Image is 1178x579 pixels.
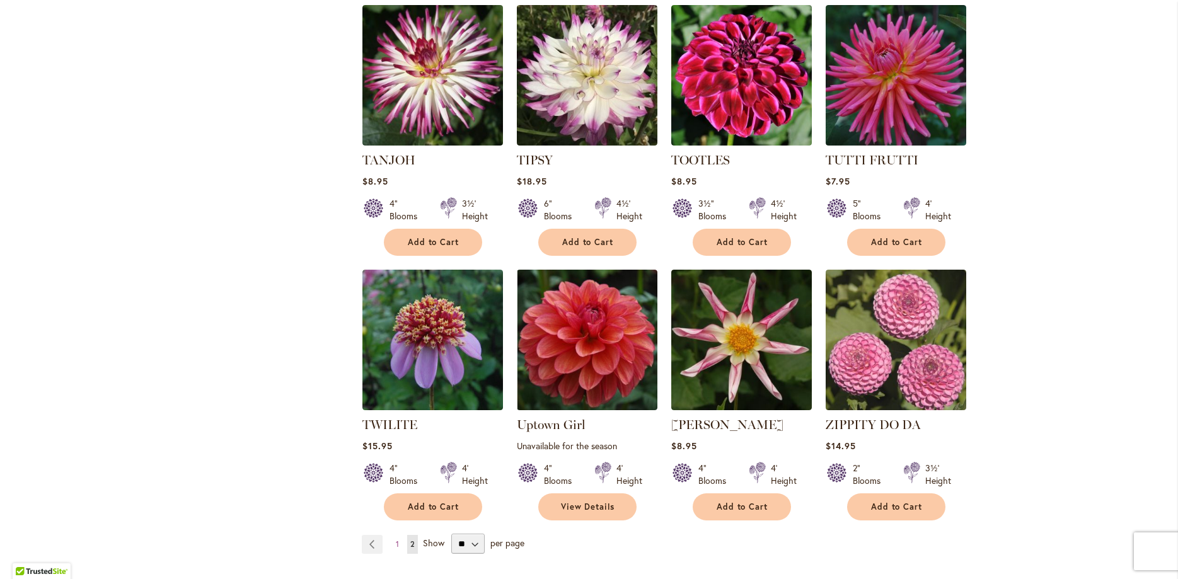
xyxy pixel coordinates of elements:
div: 4" Blooms [544,462,579,487]
span: Add to Cart [871,502,923,512]
span: $14.95 [826,440,856,452]
a: TANJOH [362,136,503,148]
a: View Details [538,493,637,520]
span: $18.95 [517,175,547,187]
div: 4' Height [925,197,951,222]
span: 2 [410,539,415,549]
span: 1 [396,539,399,549]
button: Add to Cart [693,493,791,520]
span: Add to Cart [408,502,459,512]
button: Add to Cart [538,229,637,256]
img: TIPSY [517,5,657,146]
a: TUTTI FRUTTI [826,152,918,168]
a: ZIPPITY DO DA [826,417,921,432]
span: Add to Cart [717,502,768,512]
img: TUTTI FRUTTI [826,5,966,146]
img: ZIPPITY DO DA [826,270,966,410]
span: Add to Cart [871,237,923,248]
img: Uptown Girl [517,270,657,410]
div: 2" Blooms [853,462,888,487]
div: 5" Blooms [853,197,888,222]
span: $7.95 [826,175,850,187]
div: 4" Blooms [390,197,425,222]
a: Uptown Girl [517,417,586,432]
div: 4' Height [771,462,797,487]
button: Add to Cart [693,229,791,256]
iframe: Launch Accessibility Center [9,534,45,570]
div: 3½' Height [462,197,488,222]
a: ZIPPITY DO DA [826,401,966,413]
a: TOOTLES [671,152,730,168]
a: Tootles [671,136,812,148]
a: TIPSY [517,136,657,148]
span: $15.95 [362,440,393,452]
a: TIPSY [517,152,553,168]
div: 4½' Height [771,197,797,222]
a: WILLIE WILLIE [671,401,812,413]
div: 4" Blooms [698,462,734,487]
span: Add to Cart [408,237,459,248]
button: Add to Cart [384,229,482,256]
div: 4½' Height [616,197,642,222]
button: Add to Cart [847,493,945,520]
span: $8.95 [362,175,388,187]
span: per page [490,537,524,549]
button: Add to Cart [384,493,482,520]
a: TWILITE [362,401,503,413]
a: TWILITE [362,417,417,432]
img: TWILITE [362,270,503,410]
img: TANJOH [362,5,503,146]
img: Tootles [671,5,812,146]
div: 4' Height [462,462,488,487]
a: Uptown Girl [517,401,657,413]
span: Add to Cart [717,237,768,248]
span: Add to Cart [562,237,614,248]
span: $8.95 [671,175,697,187]
div: 3½" Blooms [698,197,734,222]
img: WILLIE WILLIE [671,270,812,410]
div: 6" Blooms [544,197,579,222]
a: TUTTI FRUTTI [826,136,966,148]
p: Unavailable for the season [517,440,657,452]
span: Show [423,537,444,549]
span: View Details [561,502,615,512]
span: $8.95 [671,440,697,452]
a: 1 [393,535,402,554]
div: 4" Blooms [390,462,425,487]
div: 4' Height [616,462,642,487]
button: Add to Cart [847,229,945,256]
a: TANJOH [362,152,415,168]
a: [PERSON_NAME] [671,417,783,432]
div: 3½' Height [925,462,951,487]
